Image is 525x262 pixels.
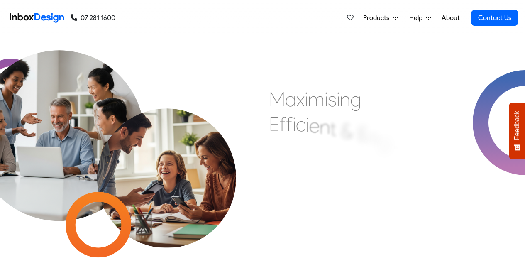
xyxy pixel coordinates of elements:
a: 07 281 1600 [71,13,115,23]
div: f [279,112,286,137]
div: s [328,87,337,112]
a: Contact Us [471,10,518,26]
div: M [269,87,285,112]
span: Feedback [513,111,521,140]
div: i [337,87,340,112]
div: E [269,112,279,137]
div: g [350,87,361,112]
div: e [309,113,320,138]
div: a [390,133,401,158]
div: n [320,114,330,139]
div: t [330,116,336,141]
div: E [358,122,368,147]
span: Products [363,13,393,23]
div: x [296,87,305,112]
div: m [308,87,325,112]
div: n [368,125,378,150]
button: Feedback - Show survey [509,103,525,159]
span: Help [409,13,426,23]
img: parents_with_child.png [80,74,254,248]
a: Help [406,10,435,26]
div: i [325,87,328,112]
div: i [305,87,308,112]
a: Products [360,10,401,26]
a: About [439,10,462,26]
div: g [378,129,390,154]
div: f [286,112,293,137]
div: n [340,87,350,112]
div: i [306,112,309,137]
div: & [341,119,353,144]
div: a [285,87,296,112]
div: c [296,112,306,137]
div: Maximising Efficient & Engagement, Connecting Schools, Families, and Students. [269,87,470,211]
div: i [293,112,296,137]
